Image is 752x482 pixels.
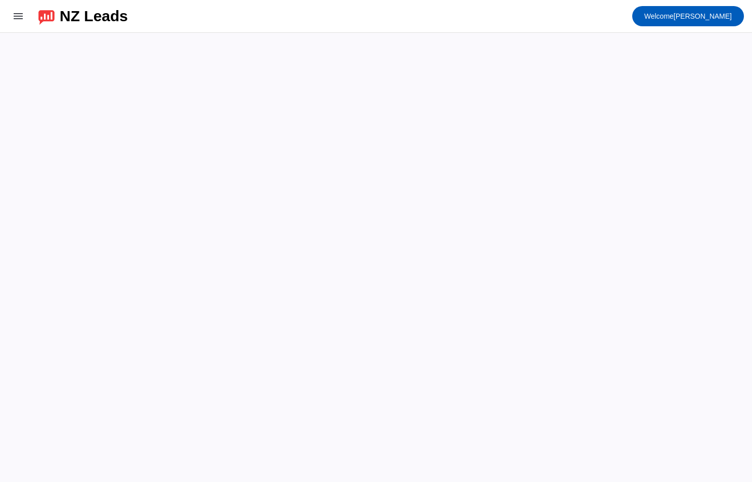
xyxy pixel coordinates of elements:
img: logo [38,8,55,25]
div: NZ Leads [60,9,128,23]
span: Welcome [644,12,674,20]
span: [PERSON_NAME] [644,9,732,23]
mat-icon: menu [12,10,24,22]
button: Welcome[PERSON_NAME] [632,6,744,26]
